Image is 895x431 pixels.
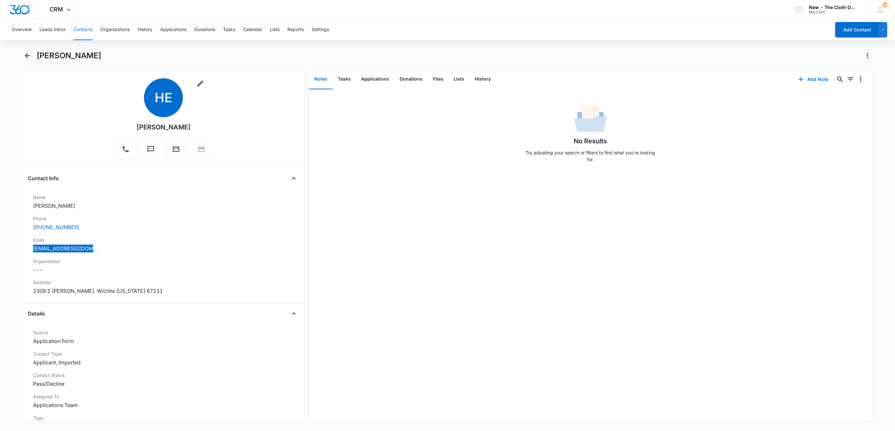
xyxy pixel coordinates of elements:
button: Add Note [792,72,835,87]
button: Actions [862,50,873,61]
div: SourceApplication Form [28,326,299,348]
button: Search... [835,74,845,84]
button: Lists [270,19,280,40]
button: Donations [394,69,428,89]
button: Notes [309,69,333,89]
span: 29 [882,2,888,7]
p: Try adjusting your search or filters to find what you’re looking for. [523,149,658,163]
label: Address [33,279,294,286]
dd: Applicant, Imported [33,359,294,366]
dd: Applications Team [33,401,294,409]
button: Leads Inbox [39,19,66,40]
div: account id [809,10,856,15]
label: Email [33,237,294,243]
h4: Details [28,310,45,317]
a: Email [165,149,187,154]
div: Contact TypeApplicant, Imported [28,348,299,369]
a: [EMAIL_ADDRESS][DOMAIN_NAME] [33,245,98,252]
button: Close [289,308,299,319]
button: Applications [160,19,186,40]
dd: Pass/Decline [33,380,294,388]
div: notifications count [882,2,888,7]
button: Tasks [223,19,235,40]
label: Contact Type [33,350,294,357]
dd: 2308 S [PERSON_NAME]. Wichita [US_STATE] 67211 [33,287,294,295]
a: [PHONE_NUMBER] [33,223,80,231]
span: CRM [50,6,63,13]
div: Contact StatusPass/Decline [28,369,299,391]
label: Name [33,194,294,201]
button: Calendar [243,19,262,40]
button: Applications [356,69,394,89]
button: Overview [12,19,32,40]
label: Phone [33,215,294,222]
button: Organizations [100,19,130,40]
button: History [470,69,496,89]
dd: [PERSON_NAME] [33,202,294,210]
h1: No Results [574,136,607,146]
button: Files [428,69,448,89]
div: [PERSON_NAME] [137,122,191,132]
label: Organization [33,258,294,265]
button: Overflow Menu [856,74,866,84]
button: Donations [194,19,215,40]
div: Organization--- [28,255,299,276]
button: Tasks [333,69,356,89]
a: Call [115,149,136,154]
button: Contacts [73,19,93,40]
button: History [138,19,152,40]
span: HE [144,78,183,117]
div: Phone[PHONE_NUMBER] [28,213,299,234]
label: Source [33,329,294,336]
div: Assigned ToApplications Team [28,391,299,412]
label: Assigned To [33,393,294,400]
a: Text [140,149,161,154]
div: Address2308 S [PERSON_NAME]. Wichita [US_STATE] 67211 [28,276,299,298]
div: Email[EMAIL_ADDRESS][DOMAIN_NAME] [28,234,299,255]
label: Contact Status [33,372,294,379]
button: Lists [448,69,470,89]
button: Call [115,138,136,160]
button: Add Contact [835,22,879,38]
dd: Application Form [33,337,294,345]
h4: Contact Info [28,174,59,182]
button: Email [165,138,187,160]
img: No Data [574,104,607,136]
button: Reports [287,19,304,40]
button: Settings [312,19,329,40]
div: account name [809,5,856,10]
button: Close [289,173,299,183]
button: Text [140,138,161,160]
label: Tags [33,414,294,421]
button: Filters [845,74,856,84]
div: Name[PERSON_NAME] [28,191,299,213]
dd: --- [33,266,294,274]
h1: [PERSON_NAME] [37,51,101,61]
button: Back [22,50,33,61]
